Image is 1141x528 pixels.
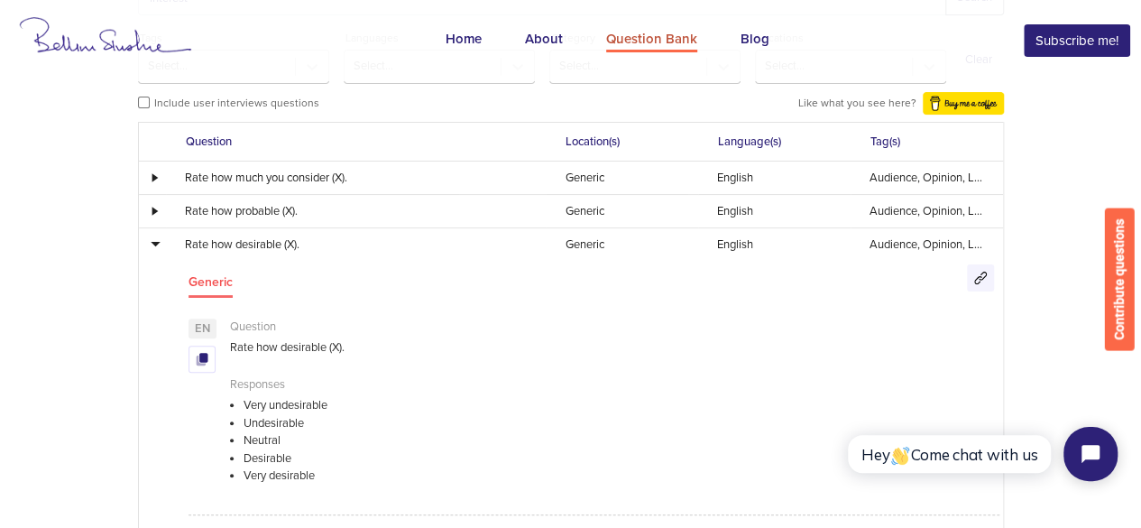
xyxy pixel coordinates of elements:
[244,415,419,433] li: Undesirable
[166,162,547,194] td: Rate how much you consider (X). column header Question
[154,95,319,111] label: Include user interviews questions
[1105,208,1135,350] button: Contribute questions
[186,134,232,149] span: Question
[741,29,769,52] div: Blog
[546,227,698,261] td: Generic column header Location(s)
[1024,24,1130,58] button: Subscribe me!
[851,194,1003,227] td: Audience, Opinion, Lifestyle, Problem Intensity, Consumer Need, Solution Appeal, Consumer Feedbac...
[166,194,547,227] td: Rate how probable (X). column header Question
[851,162,1003,194] td: Audience, Opinion, Lifestyle, Problem Intensity, Consumer Need, Solution Appeal, Consumer Feedbac...
[189,319,216,339] div: EN
[230,319,419,340] div: Question
[189,273,233,298] li: Generic
[870,134,900,149] span: Tag(s)
[718,134,781,149] span: Language(s)
[546,162,698,194] td: Generic column header Location(s)
[503,7,584,74] a: About
[719,7,791,74] a: Blog
[823,412,1133,496] iframe: Tidio Chat
[244,397,419,415] li: Very undesirable
[698,194,851,227] td: English column header Language(s)
[166,227,547,261] td: Rate how desirable (X). column header Question
[424,7,503,74] a: Home
[230,339,419,357] p: Rate how desirable (X).
[244,468,419,486] li: Very desirable
[244,432,419,450] li: Neutral
[446,29,482,52] div: Home
[546,194,698,227] td: Generic column header Location(s)
[606,29,697,52] div: Question Bank
[797,97,916,109] span: Like what you see here?
[230,376,419,398] div: Responses
[525,29,563,52] div: About
[698,162,851,194] td: English column header Language(s)
[923,92,1003,115] img: Buy Me A Coffee
[566,134,620,149] span: Location(s)
[698,227,851,261] td: English column header Language(s)
[851,227,1003,261] td: Audience, Opinion, Lifestyle, Problem Intensity, Consumer Need, Solution Appeal, Consumer Feedbac...
[244,450,419,468] li: Desirable
[797,91,1003,115] a: Like what you see here?
[584,7,719,74] a: Question Bank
